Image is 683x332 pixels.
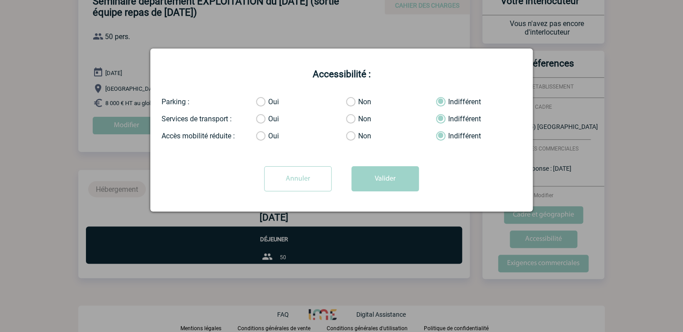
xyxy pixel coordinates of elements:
label: Indifférent [436,132,454,141]
label: Oui [256,115,274,124]
label: Indifférent [436,97,454,106]
label: Oui [256,132,274,141]
label: Non [346,97,364,106]
label: Non [346,115,364,124]
h2: Accessibilité : [162,69,521,80]
button: Valider [351,166,419,191]
label: Indifférent [436,115,454,124]
div: Services de transport : [162,115,252,123]
label: Non [346,132,364,141]
div: Parking : [162,97,252,106]
input: Annuler [264,166,332,191]
label: Oui [256,97,274,106]
div: Accès mobilité réduite : [162,132,252,140]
